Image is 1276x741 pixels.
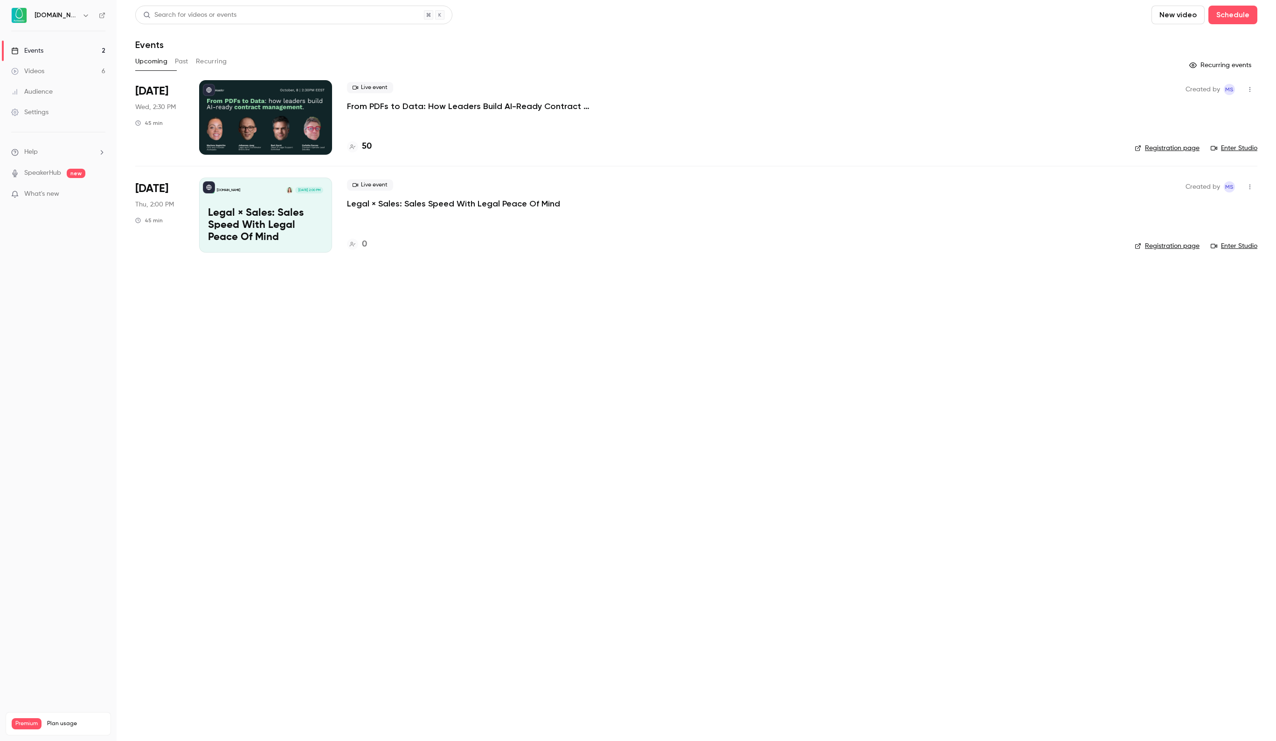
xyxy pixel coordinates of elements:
span: Live event [347,82,393,93]
button: Recurring events [1185,58,1257,73]
button: Recurring [196,54,227,69]
div: Audience [11,87,53,96]
div: Videos [11,67,44,76]
span: Help [24,147,38,157]
p: Legal × Sales: Sales Speed With Legal Peace Of Mind [208,207,323,243]
img: Mariana Hagström [286,187,293,193]
button: Schedule [1208,6,1257,24]
a: From PDFs to Data: How Leaders Build AI-Ready Contract Management. [347,101,627,112]
span: Premium [12,718,42,729]
a: Enter Studio [1211,144,1257,153]
span: Created by [1186,181,1220,192]
a: Enter Studio [1211,241,1257,251]
a: Registration page [1135,241,1200,251]
span: Plan usage [47,720,105,727]
h4: 50 [362,140,372,153]
a: 0 [347,238,367,251]
span: Marie Skachko [1224,181,1235,192]
span: Live event [347,179,393,191]
img: Avokaado.io [12,8,27,23]
div: 45 min [135,217,163,224]
a: SpeakerHub [24,168,61,178]
button: Past [175,54,188,69]
span: Wed, 2:30 PM [135,103,176,112]
button: Upcoming [135,54,167,69]
span: MS [1225,84,1234,95]
a: 50 [347,140,372,153]
h4: 0 [362,238,367,251]
span: What's new [24,189,59,199]
span: MS [1225,181,1234,192]
span: Marie Skachko [1224,84,1235,95]
div: 45 min [135,119,163,127]
li: help-dropdown-opener [11,147,105,157]
a: Registration page [1135,144,1200,153]
span: [DATE] 2:00 PM [295,187,323,193]
div: Oct 23 Thu, 2:00 PM (Europe/Tallinn) [135,178,184,252]
div: Search for videos or events [143,10,236,20]
span: [DATE] [135,84,168,99]
span: Created by [1186,84,1220,95]
p: [DOMAIN_NAME] [217,188,240,192]
span: [DATE] [135,181,168,196]
div: Events [11,46,43,55]
div: Settings [11,108,49,117]
span: new [67,169,85,178]
a: Legal × Sales: Sales Speed With Legal Peace Of Mind[DOMAIN_NAME]Mariana Hagström[DATE] 2:00 PMLeg... [199,178,332,252]
h6: [DOMAIN_NAME] [35,11,78,20]
h1: Events [135,39,164,50]
button: New video [1151,6,1205,24]
div: Oct 8 Wed, 2:30 PM (Europe/Kiev) [135,80,184,155]
a: Legal × Sales: Sales Speed With Legal Peace Of Mind [347,198,560,209]
span: Thu, 2:00 PM [135,200,174,209]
